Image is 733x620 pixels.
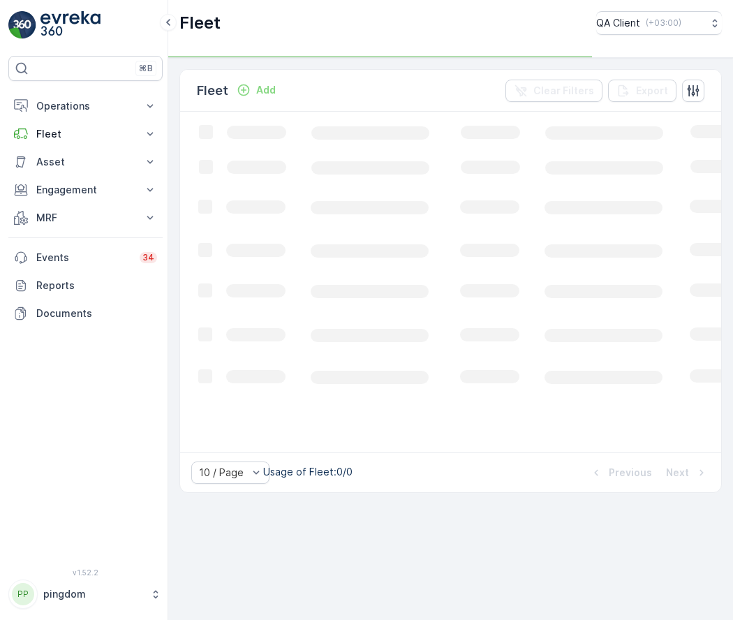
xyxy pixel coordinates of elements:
[8,120,163,148] button: Fleet
[36,307,157,320] p: Documents
[665,464,710,481] button: Next
[533,84,594,98] p: Clear Filters
[646,17,681,29] p: ( +03:00 )
[36,99,135,113] p: Operations
[36,155,135,169] p: Asset
[8,92,163,120] button: Operations
[8,272,163,300] a: Reports
[197,81,228,101] p: Fleet
[36,251,131,265] p: Events
[609,466,652,480] p: Previous
[8,11,36,39] img: logo
[263,465,353,479] p: Usage of Fleet : 0/0
[8,300,163,327] a: Documents
[596,16,640,30] p: QA Client
[12,583,34,605] div: PP
[43,587,143,601] p: pingdom
[505,80,602,102] button: Clear Filters
[8,244,163,272] a: Events34
[40,11,101,39] img: logo_light-DOdMpM7g.png
[36,127,135,141] p: Fleet
[8,148,163,176] button: Asset
[8,176,163,204] button: Engagement
[588,464,653,481] button: Previous
[256,83,276,97] p: Add
[231,82,281,98] button: Add
[8,568,163,577] span: v 1.52.2
[666,466,689,480] p: Next
[142,252,154,263] p: 34
[139,63,153,74] p: ⌘B
[179,12,221,34] p: Fleet
[608,80,676,102] button: Export
[596,11,722,35] button: QA Client(+03:00)
[36,183,135,197] p: Engagement
[8,204,163,232] button: MRF
[636,84,668,98] p: Export
[36,211,135,225] p: MRF
[8,580,163,609] button: PPpingdom
[36,279,157,293] p: Reports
